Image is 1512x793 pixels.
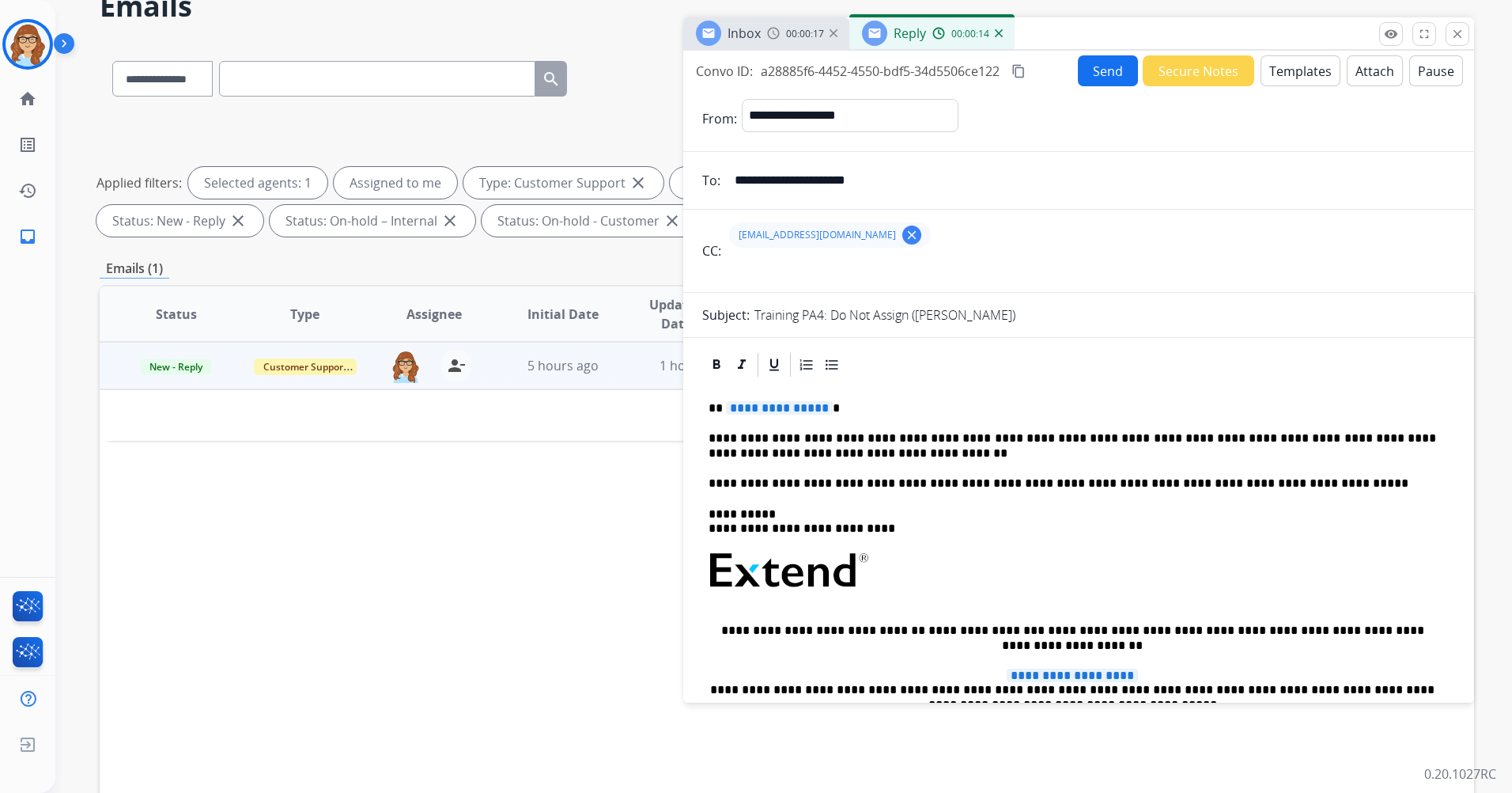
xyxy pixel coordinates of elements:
[1347,55,1403,86] button: Attach
[96,205,263,237] div: Status: New - Reply
[1384,27,1398,41] mat-icon: remove_red_eye
[705,353,728,377] div: Bold
[1078,55,1138,86] button: Send
[18,135,37,154] mat-icon: list_alt
[754,305,1015,324] p: Training PA4: Do Not Assign ([PERSON_NAME])
[542,70,561,89] mat-icon: search
[18,89,37,108] mat-icon: home
[663,211,682,230] mat-icon: close
[1424,765,1496,784] p: 0.20.1027RC
[290,305,319,324] span: Type
[6,22,50,66] img: avatar
[660,357,724,374] span: 1 hour ago
[1011,64,1026,78] mat-icon: content_copy
[1143,55,1254,86] button: Secure Notes
[702,171,720,190] p: To:
[229,211,248,230] mat-icon: close
[100,259,169,279] p: Emails (1)
[696,62,753,81] p: Convo ID:
[406,305,462,324] span: Assignee
[730,353,754,377] div: Italic
[254,359,357,375] span: Customer Support
[447,356,466,375] mat-icon: person_remove
[270,205,475,237] div: Status: On-hold – Internal
[390,350,421,383] img: agent-avatar
[334,167,457,199] div: Assigned to me
[463,167,663,199] div: Type: Customer Support
[820,353,844,377] div: Bullet List
[18,181,37,200] mat-icon: history
[629,173,648,192] mat-icon: close
[440,211,459,230] mat-icon: close
[670,167,877,199] div: Type: Shipping Protection
[527,305,599,324] span: Initial Date
[641,295,712,333] span: Updated Date
[482,205,697,237] div: Status: On-hold - Customer
[702,305,750,324] p: Subject:
[951,28,989,40] span: 00:00:14
[1450,27,1465,41] mat-icon: close
[18,227,37,246] mat-icon: inbox
[140,359,212,375] span: New - Reply
[156,305,197,324] span: Status
[795,353,818,377] div: Ordered List
[761,63,1000,80] span: a28885f6-4452-4550-bdf5-34d5506ce122
[1409,55,1463,86] button: Pause
[702,241,721,260] p: CC:
[728,25,761,42] span: Inbox
[905,228,919,242] mat-icon: clear
[894,25,926,42] span: Reply
[739,229,896,241] span: [EMAIL_ADDRESS][DOMAIN_NAME]
[1417,27,1431,41] mat-icon: fullscreen
[527,357,599,374] span: 5 hours ago
[188,167,327,199] div: Selected agents: 1
[786,28,824,40] span: 00:00:17
[762,353,786,377] div: Underline
[1261,55,1340,86] button: Templates
[96,173,182,192] p: Applied filters:
[702,109,737,128] p: From:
